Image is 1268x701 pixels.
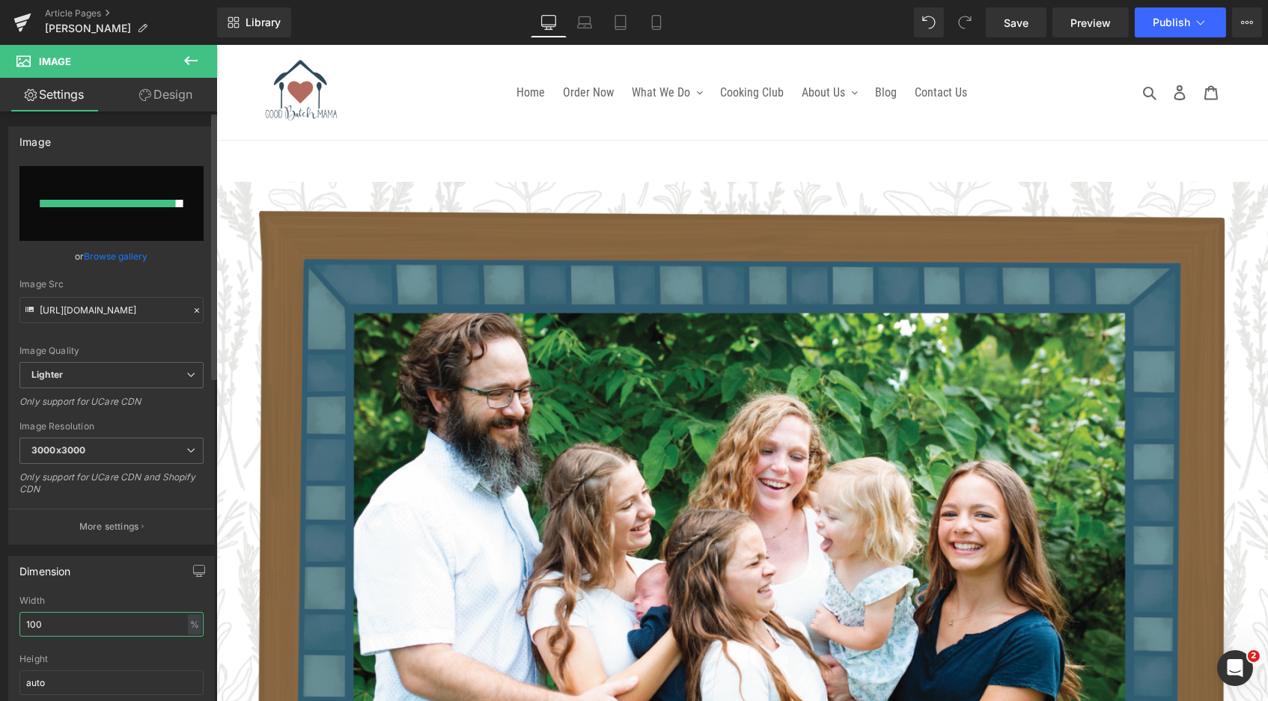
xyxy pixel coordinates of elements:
[31,369,63,380] b: Lighter
[409,37,494,59] button: What We Do
[19,396,204,417] div: Only support for UCare CDN
[914,7,944,37] button: Undo
[19,612,204,637] input: auto
[19,471,204,505] div: Only support for UCare CDN and Shopify CDN
[340,37,406,59] a: Order Now
[41,11,127,84] img: Good Batch Mama
[85,243,148,269] a: Browse gallery
[19,297,204,323] input: Link
[505,40,568,55] span: Cooking Club
[1052,7,1129,37] a: Preview
[19,421,204,432] div: Image Resolution
[603,7,638,37] a: Tablet
[659,40,681,55] span: Blog
[19,279,204,290] div: Image Src
[1217,650,1253,686] iframe: Intercom live chat
[19,127,51,148] div: Image
[1135,7,1226,37] button: Publish
[45,22,131,34] span: [PERSON_NAME]
[19,670,204,695] input: auto
[45,7,217,19] a: Article Pages
[19,596,204,606] div: Width
[347,40,398,55] span: Order Now
[19,346,204,356] div: Image Quality
[1248,650,1260,662] span: 2
[652,37,689,59] a: Blog
[301,40,329,55] span: Home
[586,40,630,55] span: About Us
[692,37,759,59] a: Contact Us
[19,248,204,264] div: or
[1004,15,1028,31] span: Save
[79,520,139,533] p: More settings
[699,40,752,55] span: Contact Us
[567,7,603,37] a: Laptop
[9,509,214,544] button: More settings
[293,37,337,59] a: Home
[19,557,71,578] div: Dimension
[31,444,85,456] b: 3000x3000
[217,7,291,37] a: New Library
[531,7,567,37] a: Desktop
[19,654,204,664] div: Height
[497,37,576,59] a: Cooking Club
[188,614,201,634] div: %
[416,40,475,55] span: What We Do
[112,78,220,111] a: Design
[1232,7,1262,37] button: More
[246,16,281,29] span: Library
[638,7,674,37] a: Mobile
[39,55,71,67] span: Image
[1153,16,1190,28] span: Publish
[950,7,980,37] button: Redo
[1070,15,1111,31] span: Preview
[579,37,649,59] button: About Us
